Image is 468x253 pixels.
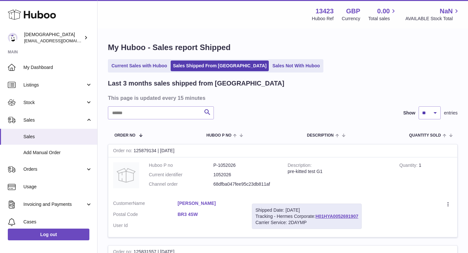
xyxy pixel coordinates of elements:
span: Orders [23,166,85,172]
a: Sales Shipped From [GEOGRAPHIC_DATA] [171,60,269,71]
strong: Description [288,163,312,169]
span: AVAILABLE Stock Total [405,16,460,22]
span: My Dashboard [23,64,92,71]
td: 1 [395,157,457,195]
div: Carrier Service: 2DAYMP [255,220,358,226]
span: Customer [113,201,133,206]
h2: Last 3 months sales shipped from [GEOGRAPHIC_DATA] [108,79,284,88]
span: 0.00 [377,7,390,16]
label: Show [403,110,415,116]
span: NaN [440,7,453,16]
span: Add Manual Order [23,150,92,156]
a: BR3 4SW [178,211,242,218]
strong: GBP [346,7,360,16]
div: Shipped Date: [DATE] [255,207,358,213]
h1: My Huboo - Sales report Shipped [108,42,458,53]
dt: Huboo P no [149,162,214,168]
div: pre-kitted test G1 [288,168,390,175]
a: NaN AVAILABLE Stock Total [405,7,460,22]
span: Stock [23,100,85,106]
strong: Quantity [399,163,419,169]
img: olgazyuz@outlook.com [8,33,18,43]
img: no-photo.jpg [113,162,139,188]
span: Order No [114,133,136,138]
span: entries [444,110,458,116]
div: Huboo Ref [312,16,334,22]
span: Description [307,133,333,138]
span: Huboo P no [206,133,231,138]
a: H01HYA0052691907 [316,214,358,219]
a: 0.00 Total sales [368,7,397,22]
span: Listings [23,82,85,88]
dd: P-1052026 [214,162,278,168]
div: [DEMOGRAPHIC_DATA] [24,32,83,44]
dt: Postal Code [113,211,178,219]
dt: Current identifier [149,172,214,178]
span: Cases [23,219,92,225]
span: Usage [23,184,92,190]
div: 125879134 | [DATE] [108,144,457,157]
span: [EMAIL_ADDRESS][DOMAIN_NAME] [24,38,96,43]
strong: 13423 [316,7,334,16]
dd: 68dfba047fee95c23db811af [214,181,278,187]
dt: Channel order [149,181,214,187]
span: Sales [23,134,92,140]
dt: Name [113,200,178,208]
span: Quantity Sold [409,133,441,138]
dd: 1052026 [214,172,278,178]
div: Tracking - Hermes Corporate: [252,204,362,229]
span: Sales [23,117,85,123]
a: Log out [8,229,89,240]
div: Currency [342,16,360,22]
h3: This page is updated every 15 minutes [108,94,456,101]
a: [PERSON_NAME] [178,200,242,206]
strong: Order no [113,148,134,155]
span: Total sales [368,16,397,22]
a: Sales Not With Huboo [270,60,322,71]
span: Invoicing and Payments [23,201,85,207]
a: Current Sales with Huboo [109,60,169,71]
dt: User Id [113,222,178,229]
